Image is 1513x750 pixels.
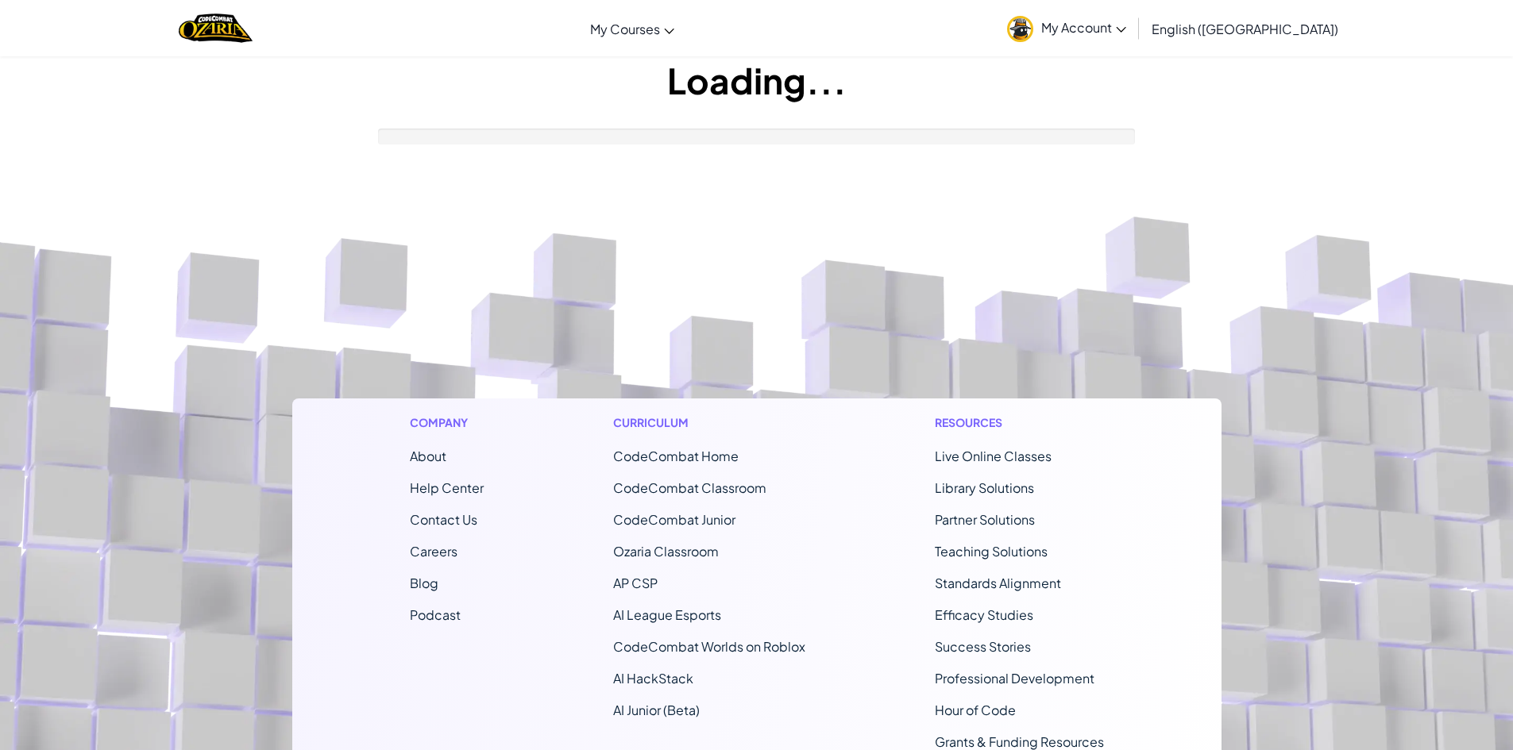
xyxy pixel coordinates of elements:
[935,670,1094,687] a: Professional Development
[613,606,721,623] a: AI League Esports
[1152,21,1338,37] span: English ([GEOGRAPHIC_DATA])
[1144,7,1346,50] a: English ([GEOGRAPHIC_DATA])
[935,702,1016,718] a: Hour of Code
[935,414,1104,431] h1: Resources
[935,479,1034,496] a: Library Solutions
[613,511,735,528] a: CodeCombat Junior
[410,606,461,623] a: Podcast
[613,670,693,687] a: AI HackStack
[935,733,1104,750] a: Grants & Funding Resources
[613,575,658,591] a: AP CSP
[1007,16,1033,42] img: avatar
[935,511,1035,528] a: Partner Solutions
[179,12,253,44] img: Home
[935,575,1061,591] a: Standards Alignment
[999,3,1134,53] a: My Account
[410,479,484,496] a: Help Center
[179,12,253,44] a: Ozaria by CodeCombat logo
[410,448,446,464] a: About
[613,414,805,431] h1: Curriculum
[582,7,682,50] a: My Courses
[590,21,660,37] span: My Courses
[1041,19,1126,36] span: My Account
[410,575,438,591] a: Blog
[410,511,477,528] span: Contact Us
[613,479,766,496] a: CodeCombat Classroom
[613,543,719,560] a: Ozaria Classroom
[613,702,700,718] a: AI Junior (Beta)
[410,543,457,560] a: Careers
[935,606,1033,623] a: Efficacy Studies
[935,638,1031,655] a: Success Stories
[613,638,805,655] a: CodeCombat Worlds on Roblox
[935,448,1052,464] a: Live Online Classes
[935,543,1048,560] a: Teaching Solutions
[410,414,484,431] h1: Company
[613,448,739,464] span: CodeCombat Home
